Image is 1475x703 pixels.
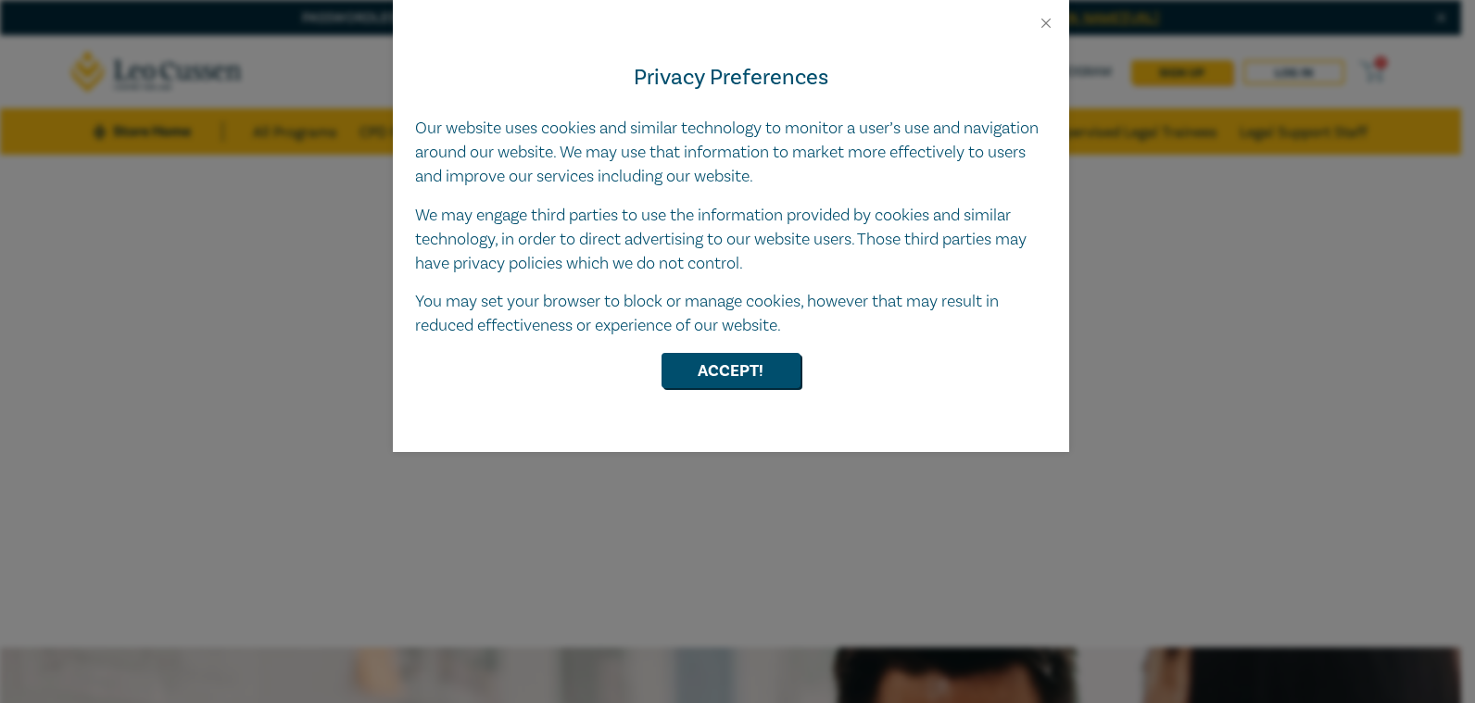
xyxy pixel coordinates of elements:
h4: Privacy Preferences [415,61,1047,94]
p: We may engage third parties to use the information provided by cookies and similar technology, in... [415,204,1047,276]
p: Our website uses cookies and similar technology to monitor a user’s use and navigation around our... [415,117,1047,189]
button: Close [1038,15,1054,31]
button: Accept! [662,353,801,388]
p: You may set your browser to block or manage cookies, however that may result in reduced effective... [415,290,1047,338]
